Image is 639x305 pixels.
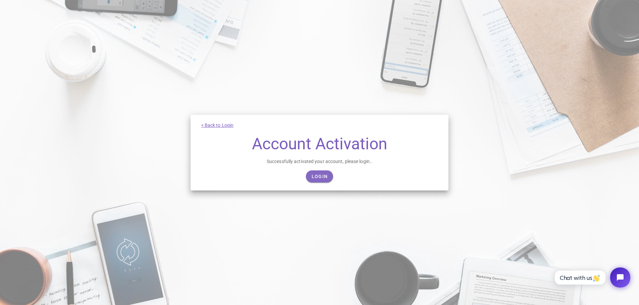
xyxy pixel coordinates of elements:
a: Login [306,170,333,182]
span: Login [311,174,328,179]
iframe: Tidio Chat [547,262,636,293]
a: < Back to Login [201,123,234,128]
h1: Account Activation [201,136,438,152]
div: Successfully activated your account, please login.. [201,158,438,165]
